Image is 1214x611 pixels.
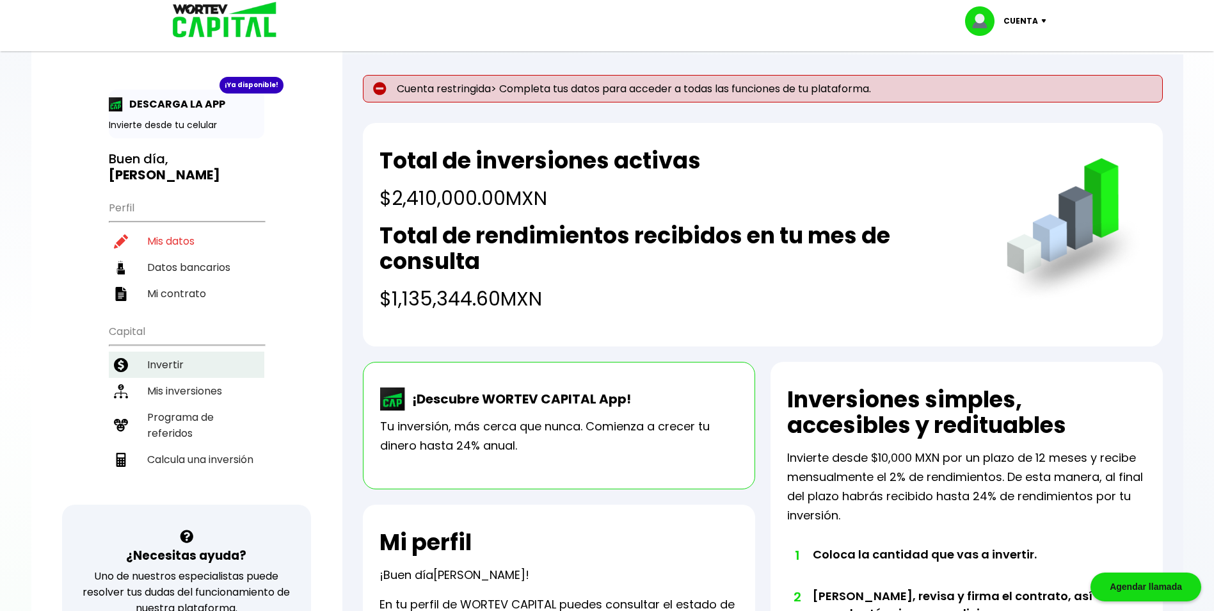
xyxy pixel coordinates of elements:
[109,317,264,505] ul: Capital
[123,96,225,112] p: DESCARGA LA APP
[109,446,264,473] a: Calcula una inversión
[109,404,264,446] a: Programa de referidos
[114,358,128,372] img: invertir-icon.b3b967d7.svg
[433,567,525,583] span: [PERSON_NAME]
[794,546,800,565] span: 1
[114,453,128,467] img: calculadora-icon.17d418c4.svg
[406,389,631,409] p: ¡Descubre WORTEV CAPITAL App!
[813,546,1110,587] li: Coloca la cantidad que vas a invertir.
[380,387,406,411] img: wortev-capital-app-icon
[1038,19,1055,23] img: icon-down
[794,587,800,607] span: 2
[787,387,1146,438] h2: Inversiones simples, accesibles y redituables
[109,228,264,254] a: Mis datos
[1090,573,1201,601] div: Agendar llamada
[109,97,123,111] img: app-icon
[363,75,1163,102] p: Cuenta restringida> Completa tus datos para acceder a todas las funciones de tu plataforma.
[114,384,128,398] img: inversiones-icon.6695dc30.svg
[126,546,246,565] h3: ¿Necesitas ayuda?
[1001,158,1146,304] img: grafica.516fef24.png
[220,77,284,94] div: ¡Ya disponible!
[379,223,980,274] h2: Total de rendimientos recibidos en tu mes de consulta
[1003,12,1038,31] p: Cuenta
[109,378,264,404] a: Mis inversiones
[379,148,701,174] h2: Total de inversiones activas
[379,284,980,313] h4: $1,135,344.60 MXN
[379,566,529,585] p: ¡Buen día !
[114,287,128,301] img: contrato-icon.f2db500c.svg
[109,166,220,184] b: [PERSON_NAME]
[109,151,264,183] h3: Buen día,
[114,261,128,275] img: datos-icon.10cf9172.svg
[114,418,128,432] img: recomiendanos-icon.9b8e9327.svg
[109,352,264,378] a: Invertir
[379,530,472,555] h2: Mi perfil
[373,82,387,95] img: error-circle.027baa21.svg
[109,254,264,281] a: Datos bancarios
[109,193,264,307] ul: Perfil
[965,6,1003,36] img: profile-image
[109,118,264,132] p: Invierte desde tu celular
[380,417,738,455] p: Tu inversión, más cerca que nunca. Comienza a crecer tu dinero hasta 24% anual.
[379,184,701,213] h4: $2,410,000.00 MXN
[109,281,264,307] a: Mi contrato
[114,234,128,248] img: editar-icon.952d3147.svg
[787,448,1146,525] p: Invierte desde $10,000 MXN por un plazo de 12 meses y recibe mensualmente el 2% de rendimientos. ...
